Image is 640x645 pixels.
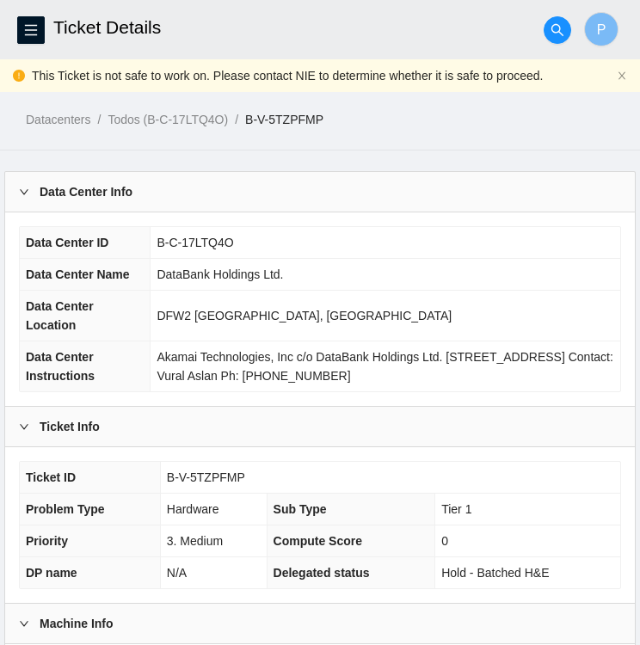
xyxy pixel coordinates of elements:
[441,534,448,548] span: 0
[26,566,77,580] span: DP name
[26,502,105,516] span: Problem Type
[157,309,452,322] span: DFW2 [GEOGRAPHIC_DATA], [GEOGRAPHIC_DATA]
[26,113,90,126] a: Datacenters
[584,12,618,46] button: P
[274,566,370,580] span: Delegated status
[5,172,635,212] div: Data Center Info
[19,618,29,629] span: right
[40,182,132,201] b: Data Center Info
[5,604,635,643] div: Machine Info
[157,267,283,281] span: DataBank Holdings Ltd.
[17,16,45,44] button: menu
[40,417,100,436] b: Ticket Info
[545,23,570,37] span: search
[235,113,238,126] span: /
[26,267,130,281] span: Data Center Name
[26,299,94,332] span: Data Center Location
[26,534,68,548] span: Priority
[5,407,635,446] div: Ticket Info
[157,236,233,249] span: B-C-17LTQ4O
[18,23,44,37] span: menu
[597,19,606,40] span: P
[274,534,362,548] span: Compute Score
[40,614,114,633] b: Machine Info
[441,502,471,516] span: Tier 1
[441,566,549,580] span: Hold - Batched H&E
[157,350,612,383] span: Akamai Technologies, Inc c/o DataBank Holdings Ltd. [STREET_ADDRESS] Contact: Vural Aslan Ph: [PH...
[97,113,101,126] span: /
[26,350,95,383] span: Data Center Instructions
[167,502,219,516] span: Hardware
[26,470,76,484] span: Ticket ID
[19,421,29,432] span: right
[19,187,29,197] span: right
[274,502,327,516] span: Sub Type
[544,16,571,44] button: search
[167,566,187,580] span: N/A
[108,113,228,126] a: Todos (B-C-17LTQ4O)
[167,470,245,484] span: B-V-5TZPFMP
[167,534,223,548] span: 3. Medium
[245,113,323,126] a: B-V-5TZPFMP
[26,236,108,249] span: Data Center ID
